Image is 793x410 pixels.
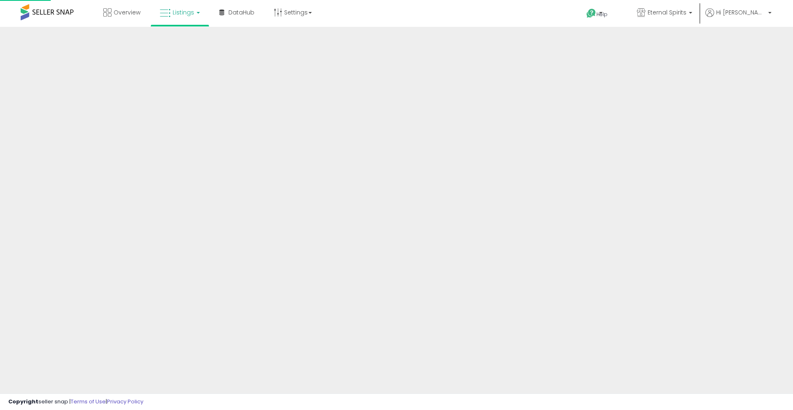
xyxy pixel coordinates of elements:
[114,8,140,17] span: Overview
[596,11,608,18] span: Help
[173,8,194,17] span: Listings
[648,8,686,17] span: Eternal Spirits
[705,8,772,27] a: Hi [PERSON_NAME]
[228,8,254,17] span: DataHub
[586,8,596,19] i: Get Help
[580,2,624,27] a: Help
[716,8,766,17] span: Hi [PERSON_NAME]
